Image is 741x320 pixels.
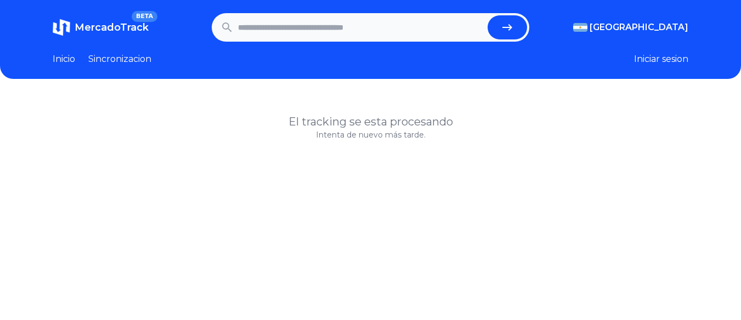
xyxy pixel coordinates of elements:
button: [GEOGRAPHIC_DATA] [573,21,688,34]
a: Sincronizacion [88,53,151,66]
img: MercadoTrack [53,19,70,36]
span: [GEOGRAPHIC_DATA] [590,21,688,34]
p: Intenta de nuevo más tarde. [53,129,688,140]
img: Argentina [573,23,587,32]
span: BETA [132,11,157,22]
h1: El tracking se esta procesando [53,114,688,129]
a: MercadoTrackBETA [53,19,149,36]
span: MercadoTrack [75,21,149,33]
a: Inicio [53,53,75,66]
button: Iniciar sesion [634,53,688,66]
